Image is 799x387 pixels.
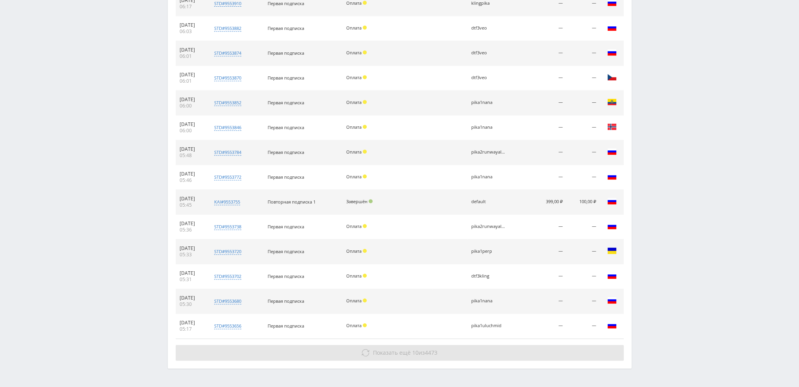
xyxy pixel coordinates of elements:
[607,97,617,107] img: ecu.png
[607,320,617,330] img: rus.png
[180,202,203,208] div: 05:45
[180,295,203,301] div: [DATE]
[180,227,203,233] div: 05:36
[268,75,304,81] span: Первая подписка
[180,276,203,283] div: 05:31
[268,25,304,31] span: Первая подписка
[526,91,567,115] td: —
[180,270,203,276] div: [DATE]
[180,152,203,159] div: 05:48
[363,26,367,30] span: Холд
[346,124,362,130] span: Оплата
[471,125,507,130] div: pika1nana
[566,215,600,239] td: —
[268,174,304,180] span: Первая подписка
[346,322,362,328] span: Оплата
[566,239,600,264] td: —
[180,128,203,134] div: 06:00
[214,273,241,280] div: std#9553702
[526,239,567,264] td: —
[566,115,600,140] td: —
[607,72,617,82] img: cze.png
[180,301,203,307] div: 05:30
[180,146,203,152] div: [DATE]
[180,28,203,35] div: 06:03
[369,199,373,203] span: Подтвержден
[268,224,304,230] span: Первая подписка
[471,150,507,155] div: pika2runwayaleph
[268,149,304,155] span: Первая подписка
[176,345,624,361] button: Показать ещё 10из4473
[566,165,600,190] td: —
[363,298,367,302] span: Холд
[180,22,203,28] div: [DATE]
[471,274,507,279] div: dtf3kling
[566,190,600,215] td: 100,00 ₽
[180,177,203,183] div: 05:46
[180,47,203,53] div: [DATE]
[566,314,600,339] td: —
[566,41,600,66] td: —
[363,100,367,104] span: Холд
[180,196,203,202] div: [DATE]
[607,221,617,231] img: rus.png
[471,174,507,180] div: pika1nana
[526,215,567,239] td: —
[607,23,617,32] img: rus.png
[214,298,241,304] div: std#9553680
[412,349,419,356] span: 10
[607,172,617,181] img: rus.png
[346,198,367,204] span: Завершён
[214,174,241,180] div: std#9553772
[180,53,203,59] div: 06:01
[526,314,567,339] td: —
[566,140,600,165] td: —
[471,26,507,31] div: dtf3veo
[346,273,362,279] span: Оплата
[214,224,241,230] div: std#9553738
[180,252,203,258] div: 05:33
[566,289,600,314] td: —
[566,16,600,41] td: —
[180,4,203,10] div: 06:17
[346,99,362,105] span: Оплата
[471,1,507,6] div: klingpika
[180,220,203,227] div: [DATE]
[346,149,362,155] span: Оплата
[566,264,600,289] td: —
[566,91,600,115] td: —
[373,349,437,356] span: из
[363,224,367,228] span: Холд
[607,246,617,256] img: ukr.png
[526,289,567,314] td: —
[363,174,367,178] span: Холд
[471,298,507,304] div: pika1nana
[268,50,304,56] span: Первая подписка
[180,78,203,84] div: 06:01
[268,298,304,304] span: Первая подписка
[363,75,367,79] span: Холд
[268,0,304,6] span: Первая подписка
[214,100,241,106] div: std#9553852
[363,249,367,253] span: Холд
[363,50,367,54] span: Холд
[346,174,362,180] span: Оплата
[607,122,617,131] img: nor.png
[373,349,411,356] span: Показать ещё
[471,50,507,56] div: dtf3veo
[346,25,362,31] span: Оплата
[346,248,362,254] span: Оплата
[526,115,567,140] td: —
[471,199,507,204] div: default
[214,50,241,56] div: std#9553874
[214,199,240,205] div: kai#9553755
[268,323,304,329] span: Первая подписка
[471,224,507,229] div: pika2runwayaleph
[526,140,567,165] td: —
[268,273,304,279] span: Первая подписка
[425,349,437,356] span: 4473
[526,165,567,190] td: —
[180,96,203,103] div: [DATE]
[607,147,617,156] img: rus.png
[346,74,362,80] span: Оплата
